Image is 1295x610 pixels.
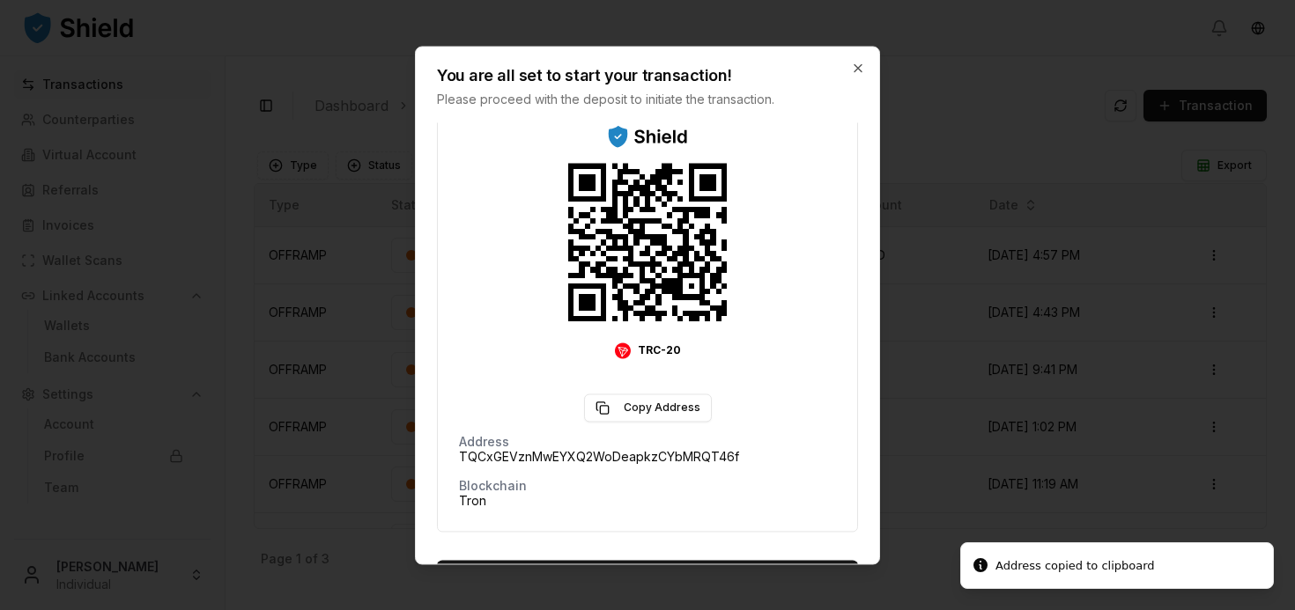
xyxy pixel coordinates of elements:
[459,448,739,466] span: TQCxGEVznMwEYXQ2WoDeapkzCYbMRQT46f
[459,480,527,492] p: Blockchain
[437,560,858,592] button: Done
[459,436,509,448] p: Address
[638,343,681,357] span: TRC-20
[437,91,823,108] p: Please proceed with the deposit to initiate the transaction.
[584,393,712,422] button: Copy Address
[459,492,486,510] span: Tron
[606,123,689,149] img: ShieldPay Logo
[615,342,631,358] img: Tron Logo
[437,68,823,84] h2: You are all set to start your transaction!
